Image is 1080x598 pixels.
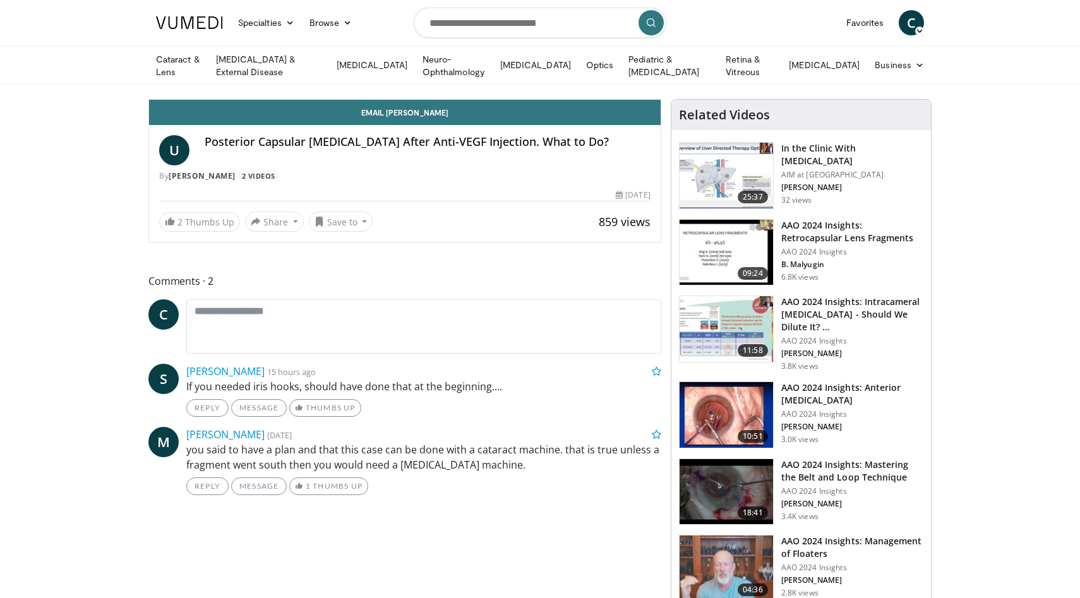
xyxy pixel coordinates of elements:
a: Message [231,477,287,495]
h3: In the Clinic With [MEDICAL_DATA] [781,142,923,167]
h3: AAO 2024 Insights: Intracameral [MEDICAL_DATA] - Should We Dilute It? … [781,296,923,333]
a: Retina & Vitreous [718,53,781,78]
a: Browse [302,10,360,35]
span: 859 views [599,214,651,229]
span: Comments 2 [148,273,661,289]
span: 18:41 [738,506,768,519]
a: 11:58 AAO 2024 Insights: Intracameral [MEDICAL_DATA] - Should We Dilute It? … AAO 2024 Insights [... [679,296,923,371]
a: Optics [579,52,621,78]
p: 32 views [781,195,812,205]
p: AAO 2024 Insights [781,563,923,573]
a: Email [PERSON_NAME] [149,100,661,125]
span: 25:37 [738,191,768,203]
small: 15 hours ago [267,366,316,378]
p: AIM at [GEOGRAPHIC_DATA] [781,170,923,180]
a: [PERSON_NAME] [169,170,236,181]
p: [PERSON_NAME] [781,182,923,193]
p: [PERSON_NAME] [781,499,923,509]
a: Message [231,399,287,417]
p: 3.0K views [781,434,819,445]
a: Neuro-Ophthalmology [415,53,493,78]
a: Thumbs Up [289,399,361,417]
a: 2 Thumbs Up [159,212,240,232]
a: [MEDICAL_DATA] [781,52,867,78]
button: Save to [309,212,373,232]
span: 11:58 [738,344,768,357]
p: AAO 2024 Insights [781,409,923,419]
p: 3.8K views [781,361,819,371]
p: B. Malyugin [781,260,923,270]
a: 10:51 AAO 2024 Insights: Anterior [MEDICAL_DATA] AAO 2024 Insights [PERSON_NAME] 3.0K views [679,381,923,448]
p: AAO 2024 Insights [781,486,923,496]
a: C [148,299,179,330]
div: [DATE] [616,189,650,201]
div: By [159,170,651,182]
p: 2.8K views [781,588,819,598]
p: AAO 2024 Insights [781,247,923,257]
button: Share [245,212,304,232]
a: [PERSON_NAME] [186,428,265,441]
a: U [159,135,189,165]
h3: AAO 2024 Insights: Retrocapsular Lens Fragments [781,219,923,244]
h4: Posterior Capsular [MEDICAL_DATA] After Anti-VEGF Injection. What to Do? [205,135,651,149]
a: 25:37 In the Clinic With [MEDICAL_DATA] AIM at [GEOGRAPHIC_DATA] [PERSON_NAME] 32 views [679,142,923,209]
h3: AAO 2024 Insights: Anterior [MEDICAL_DATA] [781,381,923,407]
span: 04:36 [738,583,768,596]
a: 09:24 AAO 2024 Insights: Retrocapsular Lens Fragments AAO 2024 Insights B. Malyugin 6.8K views [679,219,923,286]
span: 10:51 [738,430,768,443]
h4: Related Videos [679,107,770,123]
a: Cataract & Lens [148,53,208,78]
p: 6.8K views [781,272,819,282]
img: VuMedi Logo [156,16,223,29]
p: 3.4K views [781,511,819,522]
a: C [899,10,924,35]
p: [PERSON_NAME] [781,422,923,432]
p: AAO 2024 Insights [781,336,923,346]
img: 79b7ca61-ab04-43f8-89ee-10b6a48a0462.150x105_q85_crop-smart_upscale.jpg [680,143,773,208]
img: fd942f01-32bb-45af-b226-b96b538a46e6.150x105_q85_crop-smart_upscale.jpg [680,382,773,448]
a: [MEDICAL_DATA] [493,52,579,78]
p: you said to have a plan and that this case can be done with a cataract machine. that is true unle... [186,442,661,472]
a: 18:41 AAO 2024 Insights: Mastering the Belt and Loop Technique AAO 2024 Insights [PERSON_NAME] 3.... [679,458,923,525]
a: 2 Videos [237,170,279,181]
a: [PERSON_NAME] [186,364,265,378]
a: [MEDICAL_DATA] & External Disease [208,53,329,78]
h3: AAO 2024 Insights: Management of Floaters [781,535,923,560]
img: de733f49-b136-4bdc-9e00-4021288efeb7.150x105_q85_crop-smart_upscale.jpg [680,296,773,362]
p: [PERSON_NAME] [781,575,923,585]
input: Search topics, interventions [414,8,666,38]
h3: AAO 2024 Insights: Mastering the Belt and Loop Technique [781,458,923,484]
a: Reply [186,399,229,417]
a: 1 Thumbs Up [289,477,368,495]
p: [PERSON_NAME] [781,349,923,359]
p: If you needed iris hooks, should have done that at the beginning.... [186,379,661,394]
a: S [148,364,179,394]
a: Specialties [231,10,302,35]
span: 2 [177,216,183,228]
a: M [148,427,179,457]
a: [MEDICAL_DATA] [329,52,415,78]
a: Reply [186,477,229,495]
img: 22a3a3a3-03de-4b31-bd81-a17540334f4a.150x105_q85_crop-smart_upscale.jpg [680,459,773,525]
a: Favorites [839,10,891,35]
img: 01f52a5c-6a53-4eb2-8a1d-dad0d168ea80.150x105_q85_crop-smart_upscale.jpg [680,220,773,285]
a: Pediatric & [MEDICAL_DATA] [621,53,718,78]
a: Business [867,52,932,78]
span: 1 [306,481,311,491]
small: [DATE] [267,429,292,441]
span: 09:24 [738,267,768,280]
